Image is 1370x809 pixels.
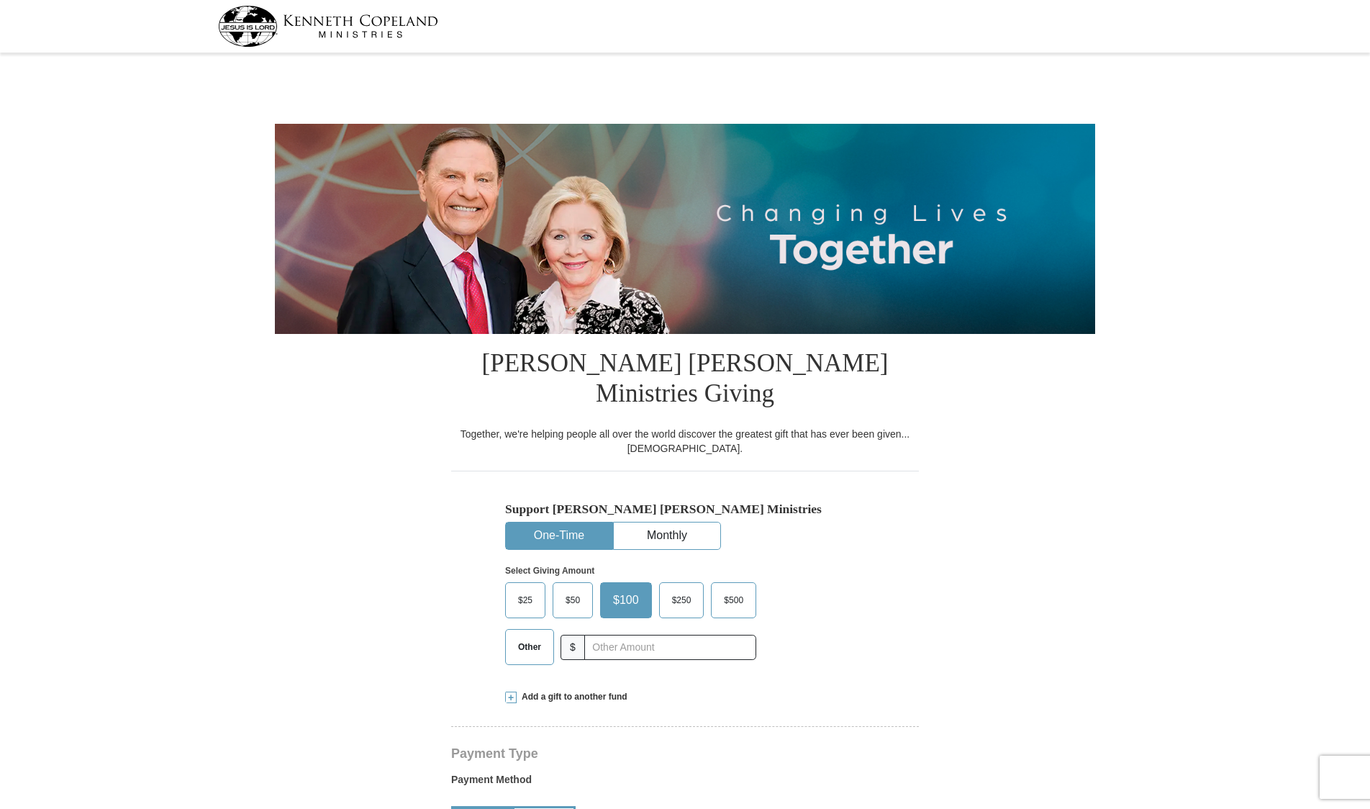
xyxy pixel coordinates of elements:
div: Together, we're helping people all over the world discover the greatest gift that has ever been g... [451,427,919,456]
button: Monthly [614,523,720,549]
span: $ [561,635,585,660]
span: Add a gift to another fund [517,691,627,703]
span: $500 [717,589,750,611]
strong: Select Giving Amount [505,566,594,576]
h5: Support [PERSON_NAME] [PERSON_NAME] Ministries [505,502,865,517]
img: kcm-header-logo.svg [218,6,438,47]
label: Payment Method [451,772,919,794]
span: $100 [606,589,646,611]
span: $250 [665,589,699,611]
span: $25 [511,589,540,611]
h4: Payment Type [451,748,919,759]
span: $50 [558,589,587,611]
button: One-Time [506,523,612,549]
input: Other Amount [584,635,756,660]
span: Other [511,636,548,658]
h1: [PERSON_NAME] [PERSON_NAME] Ministries Giving [451,334,919,427]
